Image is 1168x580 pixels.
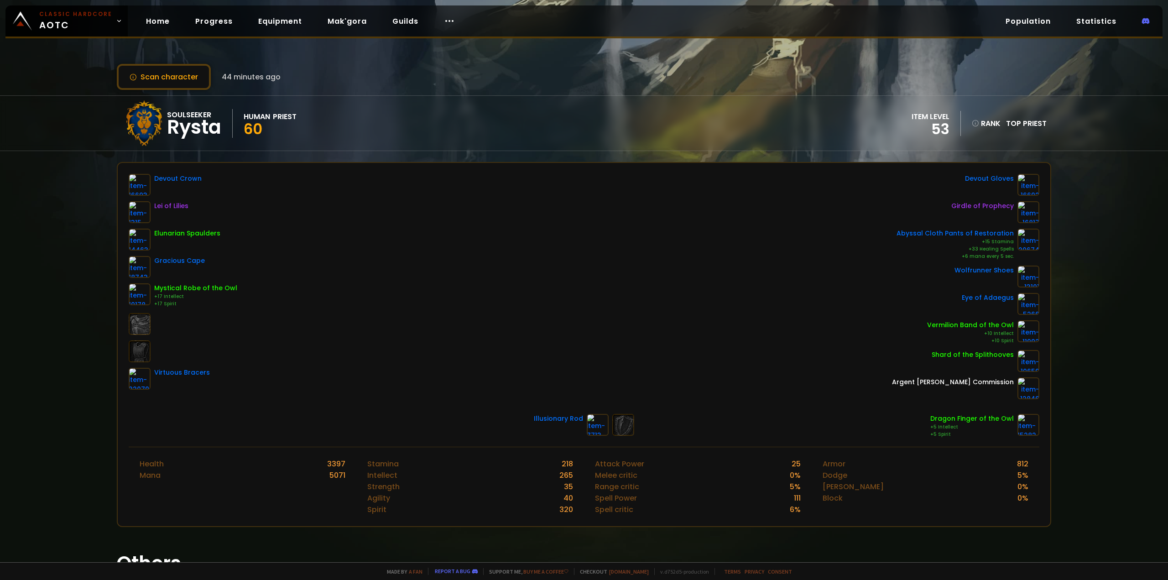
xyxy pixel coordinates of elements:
[1017,481,1028,492] div: 0 %
[962,293,1014,303] div: Eye of Adaegus
[932,350,1014,360] div: Shard of the Splithooves
[595,504,633,515] div: Spell critic
[823,470,847,481] div: Dodge
[129,174,151,196] img: item-16693
[794,492,801,504] div: 111
[129,256,151,278] img: item-18743
[745,568,764,575] a: Privacy
[1017,201,1039,223] img: item-16817
[129,229,151,251] img: item-14463
[912,122,949,136] div: 53
[129,368,151,390] img: item-22079
[1006,118,1047,129] div: Top
[954,266,1014,275] div: Wolfrunner Shoes
[367,492,390,504] div: Agility
[154,201,188,211] div: Lei of Lilies
[609,568,649,575] a: [DOMAIN_NAME]
[1017,229,1039,251] img: item-20674
[927,320,1014,330] div: Vermilion Band of the Owl
[927,330,1014,337] div: +10 Intellect
[897,238,1014,246] div: +15 Stamina
[574,568,649,575] span: Checkout
[897,229,1014,238] div: Abyssal Cloth Pants of Restoration
[972,118,1001,129] div: rank
[154,283,237,293] div: Mystical Robe of the Owl
[912,111,949,122] div: item level
[154,293,237,300] div: +17 Intellect
[167,109,221,120] div: Soulseeker
[435,568,470,575] a: Report a bug
[930,414,1014,423] div: Dragon Finger of the Owl
[998,12,1058,31] a: Population
[523,568,568,575] a: Buy me a coffee
[222,71,281,83] span: 44 minutes ago
[1017,458,1028,470] div: 812
[930,431,1014,438] div: +5 Spirit
[244,119,262,139] span: 60
[654,568,709,575] span: v. d752d5 - production
[367,470,397,481] div: Intellect
[1017,174,1039,196] img: item-16692
[320,12,374,31] a: Mak'gora
[564,481,573,492] div: 35
[154,368,210,377] div: Virtuous Bracers
[367,481,400,492] div: Strength
[563,492,573,504] div: 40
[244,111,270,122] div: Human
[167,120,221,134] div: Rysta
[1017,293,1039,315] img: item-5266
[951,201,1014,211] div: Girdle of Prophecy
[562,458,573,470] div: 218
[117,549,1051,578] h1: Others
[927,337,1014,345] div: +10 Spirit
[5,5,128,37] a: Classic HardcoreAOTC
[897,246,1014,253] div: +33 Healing Spells
[1017,377,1039,399] img: item-12846
[117,64,211,90] button: Scan character
[327,458,345,470] div: 3397
[534,414,583,423] div: Illusionary Rod
[823,492,843,504] div: Block
[483,568,568,575] span: Support me,
[139,12,177,31] a: Home
[790,481,801,492] div: 5 %
[367,504,386,515] div: Spirit
[559,470,573,481] div: 265
[595,458,644,470] div: Attack Power
[1017,470,1028,481] div: 5 %
[965,174,1014,183] div: Devout Gloves
[188,12,240,31] a: Progress
[385,12,426,31] a: Guilds
[595,492,637,504] div: Spell Power
[154,174,202,183] div: Devout Crown
[154,300,237,308] div: +17 Spirit
[724,568,741,575] a: Terms
[892,377,1014,387] div: Argent [PERSON_NAME] Commission
[1069,12,1124,31] a: Statistics
[154,229,220,238] div: Elunarian Spaulders
[587,414,609,436] img: item-7713
[768,568,792,575] a: Consent
[367,458,399,470] div: Stamina
[930,423,1014,431] div: +5 Intellect
[1017,414,1039,436] img: item-15282
[792,458,801,470] div: 25
[790,470,801,481] div: 0 %
[329,470,345,481] div: 5071
[129,283,151,305] img: item-10178
[129,201,151,223] img: item-1315
[140,470,161,481] div: Mana
[409,568,422,575] a: a fan
[381,568,422,575] span: Made by
[823,481,884,492] div: [PERSON_NAME]
[1017,320,1039,342] img: item-11992
[140,458,164,470] div: Health
[39,10,112,32] span: AOTC
[790,504,801,515] div: 6 %
[1017,266,1039,287] img: item-13101
[251,12,309,31] a: Equipment
[1017,350,1039,372] img: item-10659
[595,470,637,481] div: Melee critic
[273,111,297,122] div: Priest
[154,256,205,266] div: Gracious Cape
